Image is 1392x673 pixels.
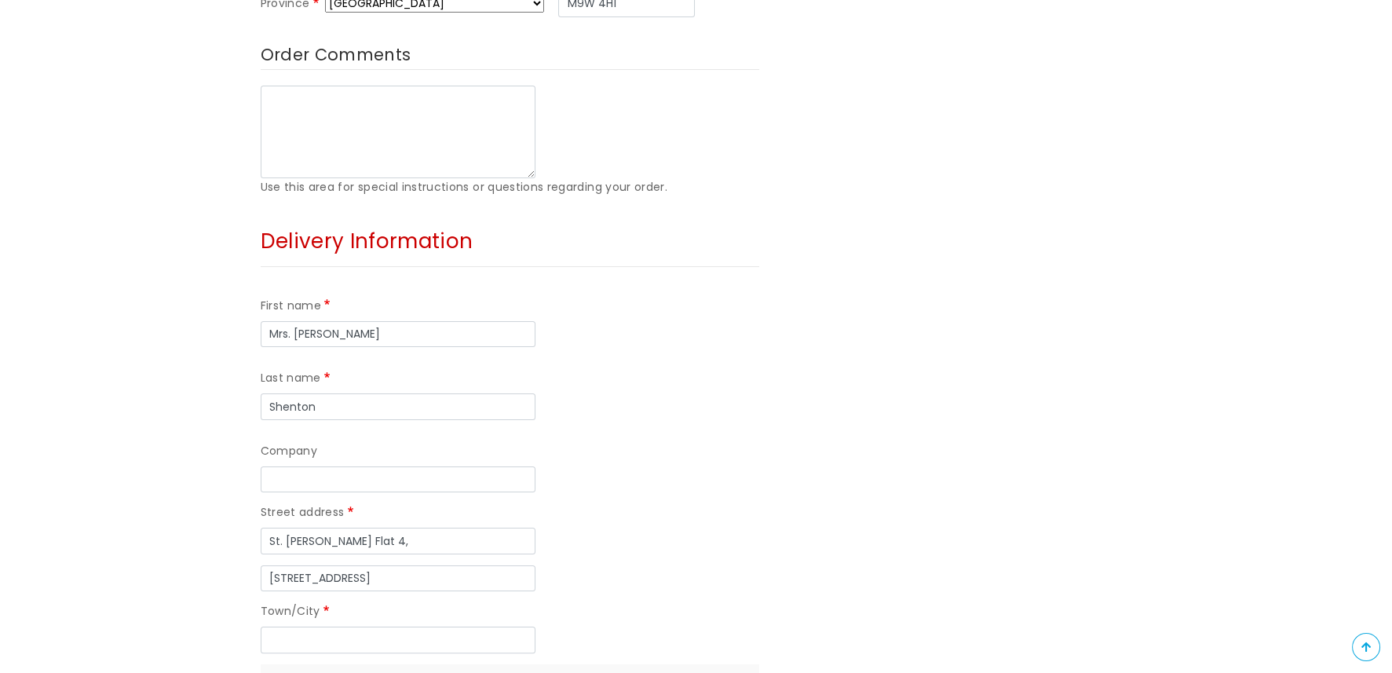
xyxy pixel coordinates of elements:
label: Order Comments [261,41,759,70]
span: Delivery Information [261,227,473,255]
label: First name [261,297,334,316]
label: Company [261,442,317,461]
label: Last name [261,369,334,388]
label: Town/City [261,602,333,621]
div: Use this area for special instructions or questions regarding your order. [261,178,759,197]
label: Street address [261,503,356,522]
